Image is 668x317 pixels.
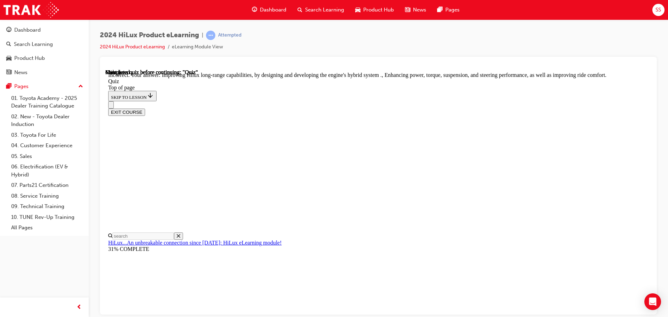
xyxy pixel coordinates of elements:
div: Search Learning [14,40,53,48]
div: Open Intercom Messenger [644,293,661,310]
a: 2024 HiLux Product eLearning [100,44,165,50]
div: 31% COMPLETE [3,177,543,183]
span: SKIP TO LESSON [6,25,48,31]
div: Attempted [218,32,241,39]
div: Quiz [3,9,543,15]
a: News [3,66,86,79]
span: Dashboard [260,6,286,14]
a: All Pages [8,222,86,233]
button: DashboardSearch LearningProduct HubNews [3,22,86,80]
span: SS [655,6,661,14]
a: Search Learning [3,38,86,51]
a: 02. New - Toyota Dealer Induction [8,111,86,130]
div: Product Hub [14,54,45,62]
span: | [202,31,203,39]
button: EXIT COURSE [3,39,40,47]
span: News [413,6,426,14]
a: guage-iconDashboard [246,3,292,17]
button: Pages [3,80,86,93]
span: guage-icon [252,6,257,14]
a: 04. Customer Experience [8,140,86,151]
a: 01. Toyota Academy - 2025 Dealer Training Catalogue [8,93,86,111]
button: SKIP TO LESSON [3,22,51,32]
span: pages-icon [437,6,443,14]
a: Product Hub [3,52,86,65]
span: news-icon [6,70,11,76]
button: Close navigation menu [3,32,8,39]
div: Incorrect. Your answer: Improving Hilux long-range capabilities, by designing and developing the ... [3,3,543,9]
div: Pages [14,82,29,90]
span: search-icon [297,6,302,14]
a: 03. Toyota For Life [8,130,86,141]
span: Pages [445,6,460,14]
span: guage-icon [6,27,11,33]
span: search-icon [6,41,11,48]
a: HiLux...An unbreakable connection since [DATE]: HiLux eLearning module! [3,171,176,176]
a: Dashboard [3,24,86,37]
a: search-iconSearch Learning [292,3,350,17]
input: Search [7,163,69,171]
a: 10. TUNE Rev-Up Training [8,212,86,223]
span: up-icon [78,82,83,91]
a: 09. Technical Training [8,201,86,212]
span: learningRecordVerb_ATTEMPT-icon [206,31,215,40]
div: Dashboard [14,26,41,34]
a: 05. Sales [8,151,86,162]
button: SS [652,4,665,16]
a: news-iconNews [399,3,432,17]
span: news-icon [405,6,410,14]
a: 06. Electrification (EV & Hybrid) [8,161,86,180]
a: pages-iconPages [432,3,465,17]
span: prev-icon [77,303,82,312]
span: pages-icon [6,84,11,90]
a: 07. Parts21 Certification [8,180,86,191]
div: Top of page [3,15,543,22]
button: Close search menu [69,163,78,171]
a: car-iconProduct Hub [350,3,399,17]
span: car-icon [6,55,11,62]
img: Trak [3,2,59,18]
div: News [14,69,27,77]
span: 2024 HiLux Product eLearning [100,31,199,39]
a: 08. Service Training [8,191,86,201]
span: Search Learning [305,6,344,14]
li: eLearning Module View [172,43,223,51]
span: Product Hub [363,6,394,14]
span: car-icon [355,6,360,14]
